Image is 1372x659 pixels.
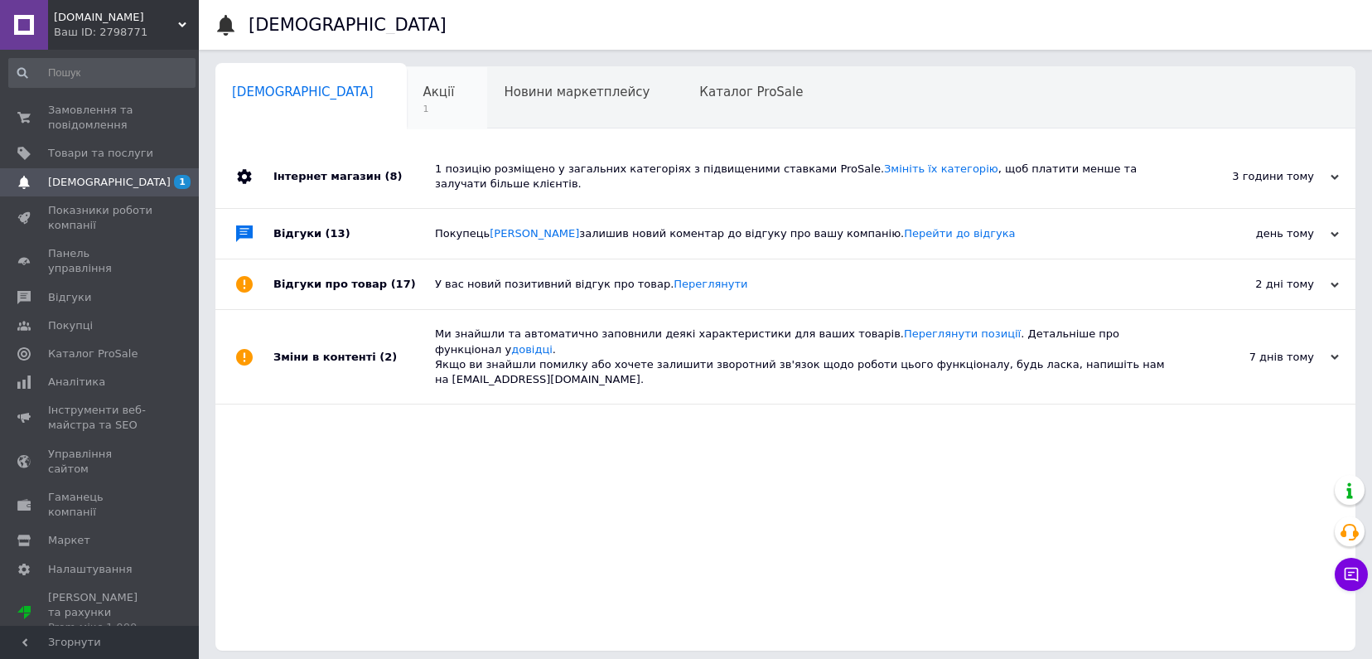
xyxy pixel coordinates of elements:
span: (2) [379,351,397,363]
span: Новини маркетплейсу [504,85,650,99]
span: (13) [326,227,350,240]
a: Змініть їх категорію [884,162,998,175]
span: Панель управління [48,246,153,276]
span: (17) [391,278,416,290]
span: 1 [423,103,455,115]
span: Thomas-shop.prom.ua [54,10,178,25]
span: (8) [384,170,402,182]
span: [DEMOGRAPHIC_DATA] [232,85,374,99]
span: Управління сайтом [48,447,153,477]
span: Інструменти веб-майстра та SEO [48,403,153,433]
span: Гаманець компанії [48,490,153,520]
span: [DEMOGRAPHIC_DATA] [48,175,171,190]
div: 3 години тому [1173,169,1339,184]
a: довідці [511,343,553,356]
div: Prom мікс 1 000 [48,620,153,635]
div: Відгуки [273,209,435,259]
span: Каталог ProSale [699,85,803,99]
div: У вас новий позитивний відгук про товар. [435,277,1173,292]
h1: [DEMOGRAPHIC_DATA] [249,15,447,35]
div: Покупець залишив новий коментар до відгуку про вашу компанію. [435,226,1173,241]
span: Покупці [48,318,93,333]
div: 1 позицію розміщено у загальних категоріях з підвищеними ставками ProSale. , щоб платити менше та... [435,162,1173,191]
span: Маркет [48,533,90,548]
span: Аналітика [48,375,105,390]
span: Замовлення та повідомлення [48,103,153,133]
div: 2 дні тому [1173,277,1339,292]
div: Ми знайшли та автоматично заповнили деякі характеристики для ваших товарів. . Детальніше про функ... [435,327,1173,387]
span: [PERSON_NAME] та рахунки [48,590,153,636]
span: Налаштування [48,562,133,577]
span: Каталог ProSale [48,346,138,361]
a: Переглянути [674,278,747,290]
div: Інтернет магазин [273,145,435,208]
div: 7 днів тому [1173,350,1339,365]
button: Чат з покупцем [1335,558,1368,591]
span: Акції [423,85,455,99]
div: день тому [1173,226,1339,241]
input: Пошук [8,58,196,88]
div: Зміни в контенті [273,310,435,404]
div: Відгуки про товар [273,259,435,309]
span: Відгуки [48,290,91,305]
span: 1 [174,175,191,189]
a: [PERSON_NAME] [490,227,579,240]
span: Товари та послуги [48,146,153,161]
a: Переглянути позиції [904,327,1021,340]
a: Перейти до відгука [904,227,1015,240]
div: Ваш ID: 2798771 [54,25,199,40]
span: Показники роботи компанії [48,203,153,233]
